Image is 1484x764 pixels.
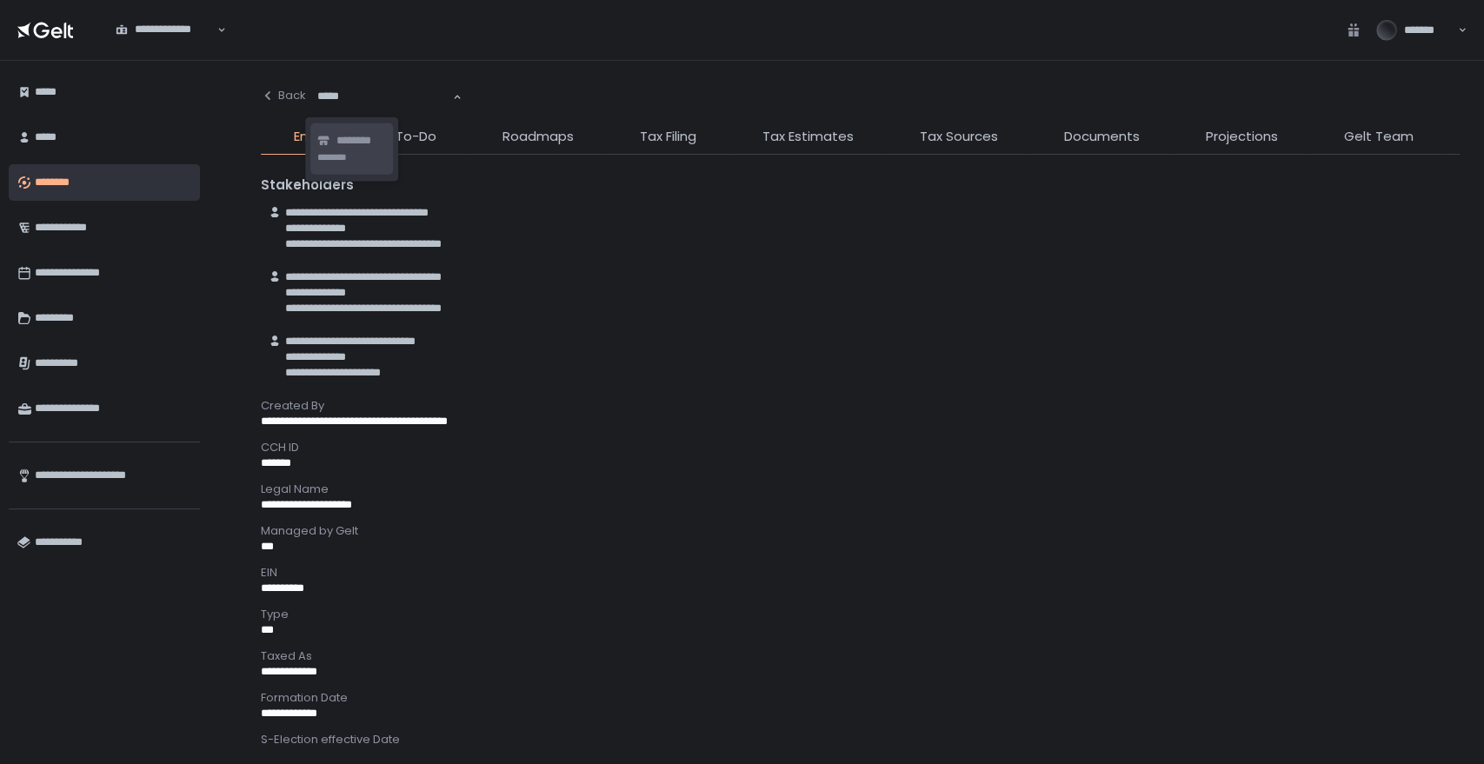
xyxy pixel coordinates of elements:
[920,127,998,147] span: Tax Sources
[261,398,1460,414] div: Created By
[1206,127,1278,147] span: Projections
[261,482,1460,497] div: Legal Name
[1064,127,1140,147] span: Documents
[261,607,1460,622] div: Type
[640,127,696,147] span: Tax Filing
[104,12,226,49] div: Search for option
[261,690,1460,706] div: Formation Date
[294,127,329,147] span: Entity
[1344,127,1414,147] span: Gelt Team
[306,78,462,115] div: Search for option
[261,523,1460,539] div: Managed by Gelt
[261,648,1460,664] div: Taxed As
[261,440,1460,455] div: CCH ID
[261,565,1460,581] div: EIN
[261,176,1460,196] div: Stakeholders
[317,88,451,105] input: Search for option
[502,127,574,147] span: Roadmaps
[396,127,436,147] span: To-Do
[261,88,306,103] div: Back
[261,732,1460,747] div: S-Election effective Date
[261,78,306,113] button: Back
[116,37,216,55] input: Search for option
[762,127,854,147] span: Tax Estimates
